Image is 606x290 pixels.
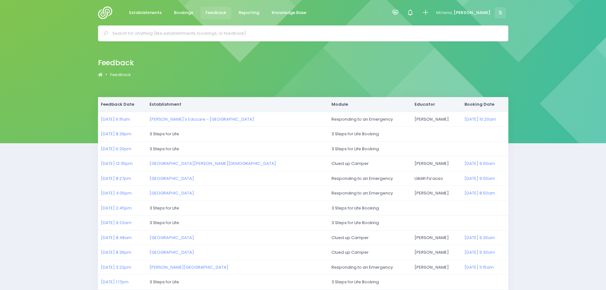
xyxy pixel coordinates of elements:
[101,116,130,122] a: [DATE] 6:15am
[233,7,265,19] a: Reporting
[101,131,131,137] a: [DATE] 8:39pm
[174,10,193,16] span: Bookings
[328,97,411,112] th: Module
[464,249,495,255] a: [DATE] 9:30am
[150,160,276,166] a: [GEOGRAPHIC_DATA][PERSON_NAME][DEMOGRAPHIC_DATA]
[98,97,147,112] th: Feedback Date
[464,160,495,166] a: [DATE] 9:00am
[464,116,496,122] a: [DATE] 10:20am
[412,112,462,127] td: [PERSON_NAME]
[272,10,306,16] span: Knowledge Base
[150,205,179,211] span: 3 Steps for Life
[328,275,508,290] td: 3 Steps for Life Booking
[328,156,411,171] td: Clued up Camper
[412,260,462,275] td: [PERSON_NAME]
[436,10,453,16] span: Mōrena,
[169,7,199,19] a: Bookings
[101,205,132,211] a: [DATE] 2:45pm
[150,146,179,152] span: 3 Steps for Life
[101,279,129,285] a: [DATE] 1:17pm
[112,29,499,38] input: Search for anything (like establishments, bookings, or feedback)
[150,190,194,196] a: [GEOGRAPHIC_DATA]
[101,190,132,196] a: [DATE] 4:05pm
[101,160,133,166] a: [DATE] 12:35pm
[328,186,411,201] td: Responding to an Emergency
[98,6,116,19] img: Logo
[464,264,494,270] a: [DATE] 11:15am
[461,97,508,112] th: Booking Date
[98,59,134,67] h2: Feedback
[495,7,506,18] span: S
[147,97,328,112] th: Establishment
[110,72,131,78] a: Feedback
[328,127,508,142] td: 3 Steps for Life Booking
[412,186,462,201] td: [PERSON_NAME]
[412,230,462,245] td: [PERSON_NAME]
[328,141,508,156] td: 3 Steps for Life Booking
[150,249,194,255] a: [GEOGRAPHIC_DATA]
[328,230,411,245] td: Clued up Camper
[464,190,495,196] a: [DATE] 8:50am
[101,146,131,152] a: [DATE] 6:20pm
[239,10,259,16] span: Reporting
[412,156,462,171] td: [PERSON_NAME]
[129,10,162,16] span: Establishments
[150,279,179,285] span: 3 Steps for Life
[454,10,491,16] span: [PERSON_NAME]
[205,10,226,16] span: Feedback
[328,260,411,275] td: Responding to an Emergency
[101,220,131,226] a: [DATE] 9:23am
[328,216,508,230] td: 3 Steps for Life Booking
[101,235,132,241] a: [DATE] 8:48am
[101,264,131,270] a: [DATE] 3:22pm
[150,175,194,181] a: [GEOGRAPHIC_DATA]
[200,7,232,19] a: Feedback
[124,7,167,19] a: Establishments
[150,235,194,241] a: [GEOGRAPHIC_DATA]
[412,171,462,186] td: Uikilifi Fa’aoso
[464,235,495,241] a: [DATE] 9:30am
[412,245,462,260] td: [PERSON_NAME]
[150,116,254,122] a: [PERSON_NAME]'s Educare - [GEOGRAPHIC_DATA]
[328,112,411,127] td: Responding to an Emergency
[267,7,312,19] a: Knowledge Base
[328,245,411,260] td: Clued up Camper
[101,175,131,181] a: [DATE] 8:27pm
[101,249,131,255] a: [DATE] 8:36pm
[328,171,411,186] td: Responding to an Emergency
[328,201,508,216] td: 3 Steps for Life Booking
[412,97,462,112] th: Educator
[150,131,179,137] span: 3 Steps for Life
[464,175,495,181] a: [DATE] 9:00am
[150,264,228,270] a: [PERSON_NAME][GEOGRAPHIC_DATA]
[150,220,179,226] span: 3 Steps for Life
